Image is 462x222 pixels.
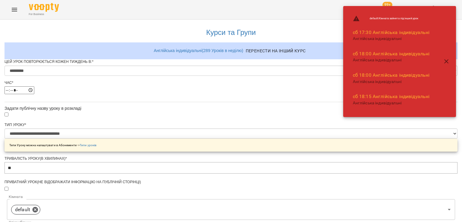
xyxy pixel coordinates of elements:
[353,57,430,63] p: Англійська індивідуальні
[5,156,457,161] div: Тривалість уроку(в хвилинах)
[348,13,435,25] li: default : Кімната зайнята під інший урок
[8,29,454,36] h3: Курси та Групи
[80,143,97,147] a: Типи уроків
[353,100,430,106] p: Англійська індивідуальні
[353,94,430,99] a: сб 18:15 Англійська індивідуальні
[154,48,243,53] a: Англійська індивідуальні ( 289 Уроків в неділю )
[5,80,457,85] div: Час
[7,199,455,220] div: default
[15,206,30,213] p: default
[353,29,430,35] a: сб 17:30 Англійська індивідуальні
[246,47,306,54] span: Перенести на інший курс
[243,45,308,56] button: Перенести на інший курс
[353,51,430,57] a: сб 18:00 Англійська індивідуальні
[353,36,430,42] p: Англійська індивідуальні
[5,59,457,64] div: Цей урок повторюється кожен тиждень в:
[29,12,59,16] span: For Business
[11,205,40,214] div: default
[353,72,430,78] a: сб 18:00 Англійська індивідуальні
[5,105,457,111] div: Задати публічну назву уроку в розкладі
[5,122,457,128] div: Тип Уроку
[5,180,457,185] div: Приватний урок(не відображати інформацію на публічній сторінці)
[353,79,430,85] p: Англійська індивідуальні
[383,2,393,8] span: 99+
[29,3,59,12] img: Voopty Logo
[9,143,97,147] p: Типи Уроку можна налаштувати в Абонементи ->
[7,2,22,17] button: Menu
